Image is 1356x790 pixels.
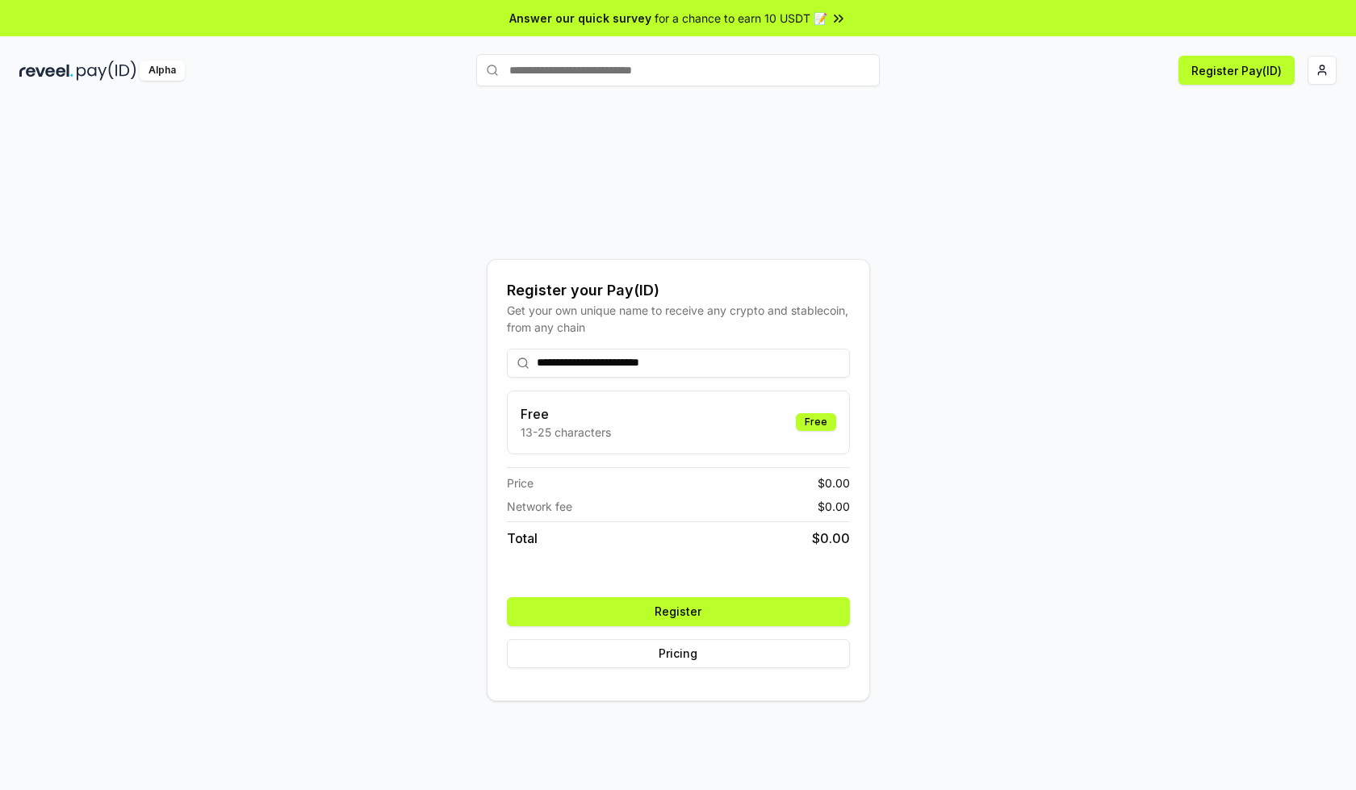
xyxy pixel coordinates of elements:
h3: Free [521,404,611,424]
span: Total [507,529,538,548]
img: reveel_dark [19,61,73,81]
span: Price [507,474,534,491]
button: Register [507,597,850,626]
img: pay_id [77,61,136,81]
span: $ 0.00 [812,529,850,548]
div: Free [796,413,836,431]
p: 13-25 characters [521,424,611,441]
button: Register Pay(ID) [1178,56,1295,85]
span: Answer our quick survey [509,10,651,27]
span: for a chance to earn 10 USDT 📝 [655,10,827,27]
button: Pricing [507,639,850,668]
span: $ 0.00 [818,474,850,491]
span: Network fee [507,498,572,515]
div: Get your own unique name to receive any crypto and stablecoin, from any chain [507,302,850,336]
span: $ 0.00 [818,498,850,515]
div: Alpha [140,61,185,81]
div: Register your Pay(ID) [507,279,850,302]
